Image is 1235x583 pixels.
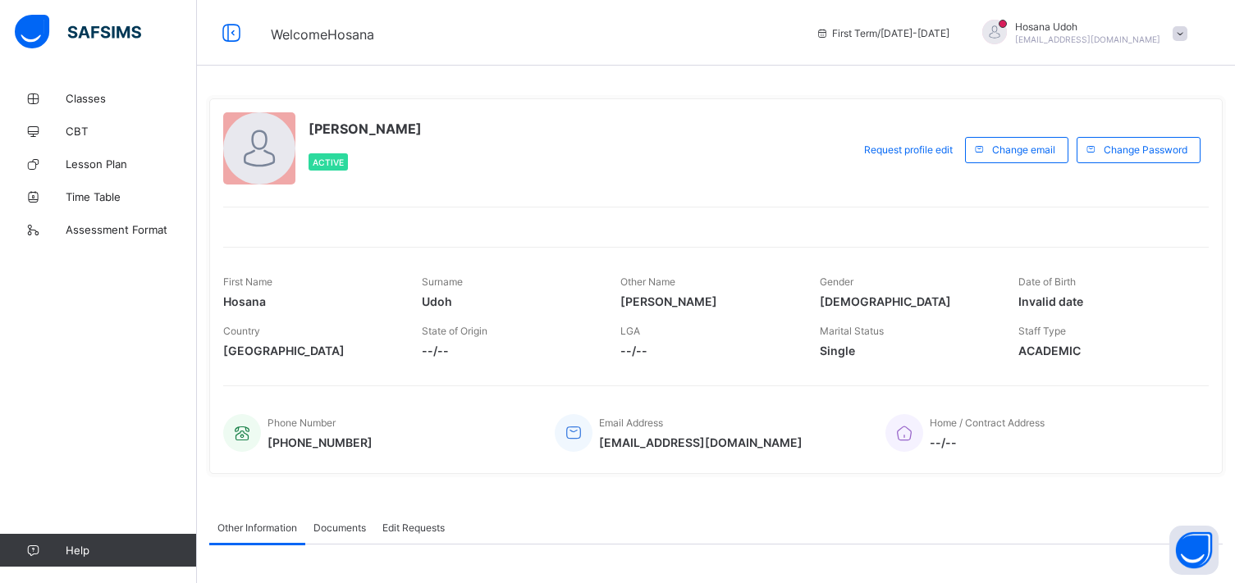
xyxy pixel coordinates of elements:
span: [PHONE_NUMBER] [268,435,373,449]
span: ACADEMIC [1018,344,1192,358]
span: [DEMOGRAPHIC_DATA] [820,294,994,308]
span: State of Origin [422,325,487,337]
span: Assessment Format [66,223,197,236]
span: Active [313,157,344,167]
span: --/-- [422,344,596,358]
button: Open asap [1169,526,1219,575]
span: Help [66,544,196,557]
span: Date of Birth [1018,276,1076,288]
span: [GEOGRAPHIC_DATA] [223,344,397,358]
span: LGA [620,325,640,337]
span: Phone Number [268,417,336,429]
span: [PERSON_NAME] [620,294,794,308]
span: Country [223,325,260,337]
span: [PERSON_NAME] [309,121,422,137]
span: Request profile edit [864,143,953,156]
span: Documents [313,522,366,534]
span: [EMAIL_ADDRESS][DOMAIN_NAME] [1015,34,1160,44]
span: Staff Type [1018,325,1066,337]
span: Single [820,344,994,358]
span: Home / Contract Address [930,417,1045,429]
span: --/-- [930,435,1045,449]
span: Time Table [66,190,197,203]
span: Marital Status [820,325,884,337]
span: Edit Requests [382,522,445,534]
span: session/term information [816,27,949,39]
span: Invalid date [1018,294,1192,308]
span: Lesson Plan [66,157,197,171]
span: Hosana [223,294,397,308]
span: CBT [66,125,197,138]
span: Email Address [599,417,663,429]
span: Other Information [217,522,297,534]
span: Surname [422,276,463,288]
span: First Name [223,276,272,288]
span: Change Password [1104,143,1187,156]
span: Udoh [422,294,596,308]
span: Classes [66,92,197,105]
img: safsims [15,15,141,49]
span: --/-- [620,344,794,358]
span: Change email [992,143,1055,156]
span: Gender [820,276,853,288]
span: Hosana Udoh [1015,20,1160,33]
div: HosanaUdoh [966,20,1196,47]
span: [EMAIL_ADDRESS][DOMAIN_NAME] [599,435,803,449]
span: Other Name [620,276,675,288]
span: Welcome Hosana [271,26,374,43]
